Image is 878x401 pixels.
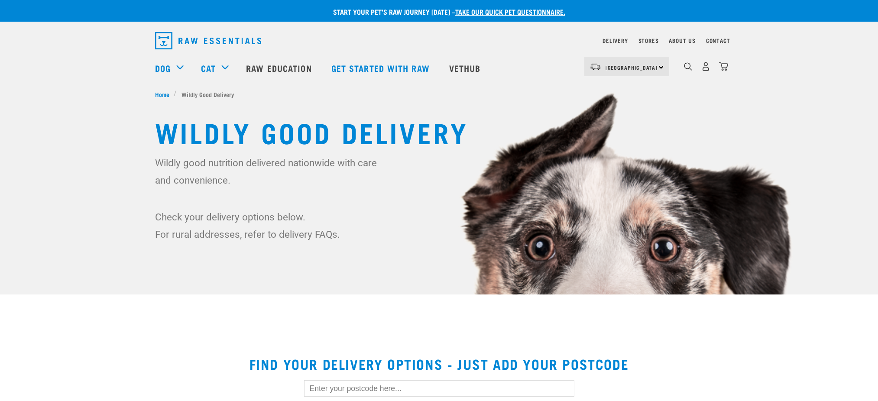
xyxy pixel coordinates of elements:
img: user.png [701,62,710,71]
a: take our quick pet questionnaire. [455,10,565,13]
a: Contact [706,39,730,42]
a: Dog [155,61,171,74]
img: home-icon-1@2x.png [684,62,692,71]
a: Cat [201,61,216,74]
img: van-moving.png [590,63,601,71]
a: Delivery [603,39,628,42]
a: Get started with Raw [323,51,441,85]
span: [GEOGRAPHIC_DATA] [606,66,658,69]
img: Raw Essentials Logo [155,32,261,49]
a: About Us [669,39,695,42]
h2: Find your delivery options - just add your postcode [10,356,868,372]
nav: breadcrumbs [155,90,723,99]
p: Wildly good nutrition delivered nationwide with care and convenience. [155,154,382,189]
span: Home [155,90,169,99]
a: Home [155,90,174,99]
img: home-icon@2x.png [719,62,728,71]
h1: Wildly Good Delivery [155,116,723,147]
p: Check your delivery options below. For rural addresses, refer to delivery FAQs. [155,208,382,243]
input: Enter your postcode here... [304,380,574,397]
a: Raw Education [237,51,322,85]
a: Vethub [441,51,492,85]
nav: dropdown navigation [148,29,730,53]
a: Stores [638,39,659,42]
